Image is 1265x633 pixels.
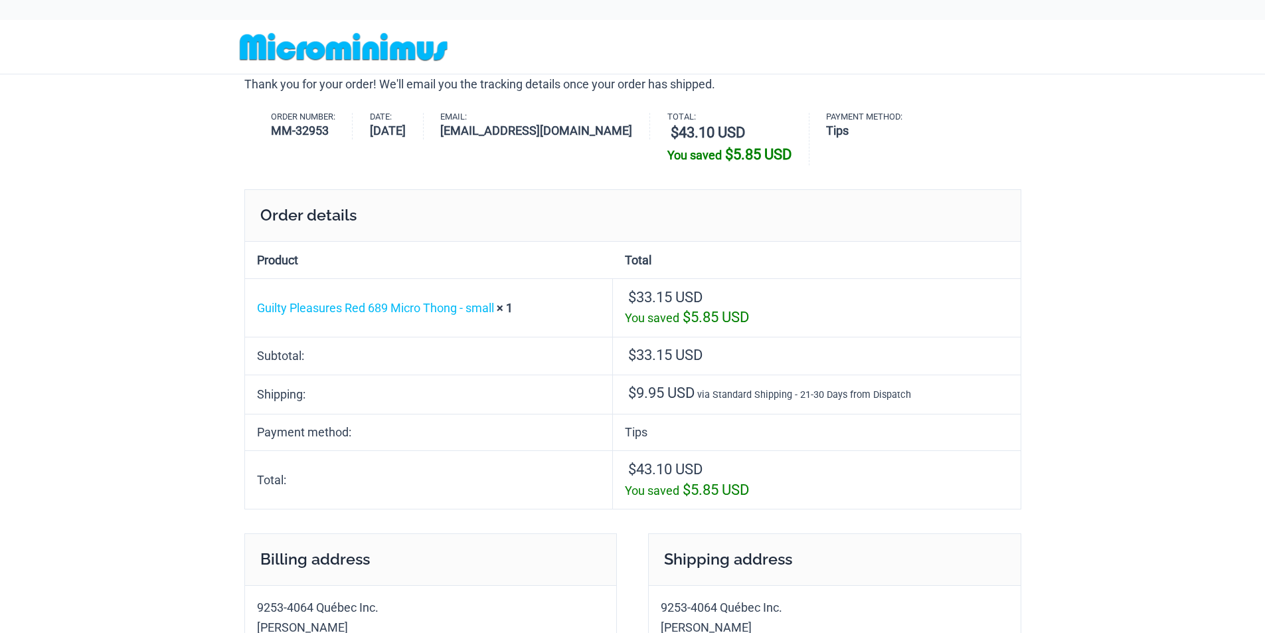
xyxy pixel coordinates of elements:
[245,414,613,451] th: Payment method:
[671,124,679,141] span: $
[497,301,513,315] strong: × 1
[440,113,650,139] li: Email:
[613,242,1021,278] th: Total
[625,480,1009,501] div: You saved
[683,309,749,325] bdi: 5.85 USD
[697,389,911,401] small: via Standard Shipping - 21-30 Days from Dispatch
[245,337,613,375] th: Subtotal:
[826,113,920,139] li: Payment method:
[234,32,453,62] img: MM SHOP LOGO FLAT
[245,375,613,414] th: Shipping:
[628,385,636,401] span: $
[826,122,902,139] strong: Tips
[625,308,1009,328] div: You saved
[667,143,792,165] div: You saved
[244,189,1021,241] h2: Order details
[628,289,703,306] bdi: 33.15 USD
[613,414,1021,451] td: Tips
[667,113,809,165] li: Total:
[725,146,792,163] bdi: 5.85 USD
[628,347,703,363] span: 33.15 USD
[440,122,632,139] strong: [EMAIL_ADDRESS][DOMAIN_NAME]
[671,124,745,141] bdi: 43.10 USD
[683,309,691,325] span: $
[244,533,618,585] h2: Billing address
[257,301,494,315] a: Guilty Pleasures Red 689 Micro Thong - small
[628,461,703,478] span: 43.10 USD
[628,461,636,478] span: $
[683,482,691,498] span: $
[245,450,613,509] th: Total:
[244,74,1021,94] p: Thank you for your order! We'll email you the tracking details once your order has shipped.
[370,113,424,139] li: Date:
[628,289,636,306] span: $
[245,242,613,278] th: Product
[370,122,406,139] strong: [DATE]
[725,146,733,163] span: $
[271,113,353,139] li: Order number:
[648,533,1021,585] h2: Shipping address
[683,482,749,498] span: 5.85 USD
[628,385,695,401] span: 9.95 USD
[271,122,335,139] strong: MM-32953
[628,347,636,363] span: $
